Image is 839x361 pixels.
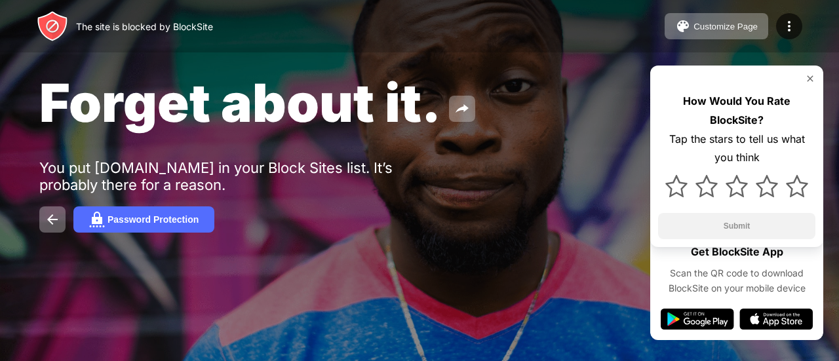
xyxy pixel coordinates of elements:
button: Submit [658,213,815,239]
span: Forget about it. [39,71,441,134]
img: menu-icon.svg [781,18,797,34]
div: How Would You Rate BlockSite? [658,92,815,130]
img: header-logo.svg [37,10,68,42]
img: back.svg [45,212,60,227]
button: Customize Page [665,13,768,39]
img: star.svg [756,175,778,197]
img: star.svg [695,175,718,197]
div: Tap the stars to tell us what you think [658,130,815,168]
button: Password Protection [73,206,214,233]
img: pallet.svg [675,18,691,34]
img: app-store.svg [739,309,813,330]
img: google-play.svg [661,309,734,330]
div: You put [DOMAIN_NAME] in your Block Sites list. It’s probably there for a reason. [39,159,444,193]
img: rate-us-close.svg [805,73,815,84]
div: Customize Page [693,22,758,31]
img: star.svg [665,175,688,197]
img: star.svg [726,175,748,197]
div: The site is blocked by BlockSite [76,21,213,32]
div: Password Protection [107,214,199,225]
img: password.svg [89,212,105,227]
img: share.svg [454,101,470,117]
img: star.svg [786,175,808,197]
